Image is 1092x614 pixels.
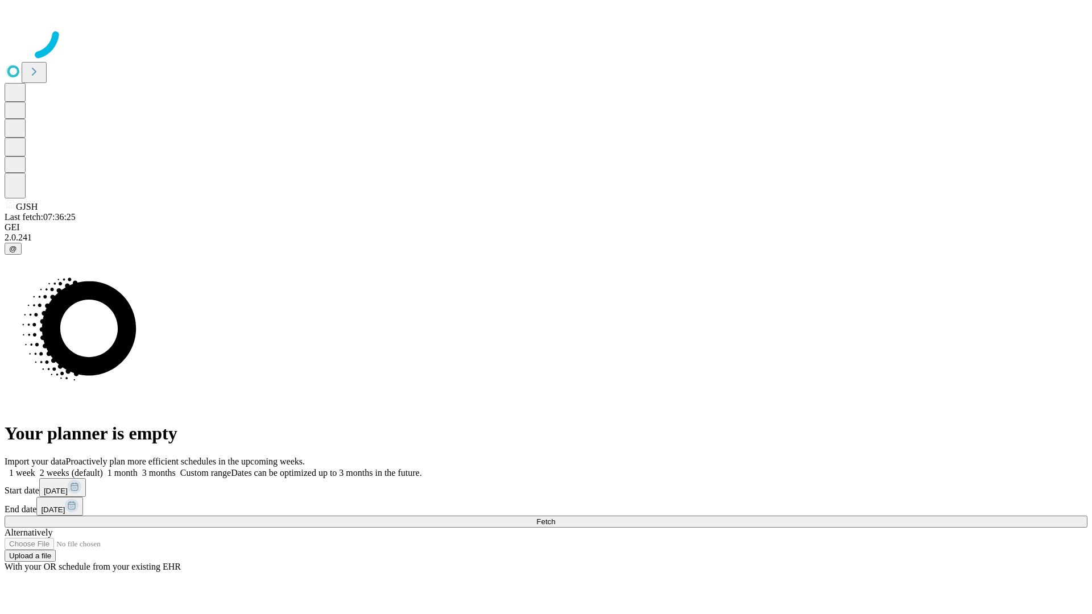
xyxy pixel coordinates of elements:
[5,233,1087,243] div: 2.0.241
[9,244,17,253] span: @
[5,516,1087,528] button: Fetch
[5,497,1087,516] div: End date
[5,243,22,255] button: @
[142,468,176,478] span: 3 months
[9,468,35,478] span: 1 week
[5,562,181,571] span: With your OR schedule from your existing EHR
[5,423,1087,444] h1: Your planner is empty
[180,468,231,478] span: Custom range
[5,478,1087,497] div: Start date
[5,212,76,222] span: Last fetch: 07:36:25
[39,478,86,497] button: [DATE]
[36,497,83,516] button: [DATE]
[16,202,38,211] span: GJSH
[107,468,138,478] span: 1 month
[231,468,421,478] span: Dates can be optimized up to 3 months in the future.
[40,468,103,478] span: 2 weeks (default)
[41,505,65,514] span: [DATE]
[66,457,305,466] span: Proactively plan more efficient schedules in the upcoming weeks.
[5,528,52,537] span: Alternatively
[536,517,555,526] span: Fetch
[5,457,66,466] span: Import your data
[5,550,56,562] button: Upload a file
[5,222,1087,233] div: GEI
[44,487,68,495] span: [DATE]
